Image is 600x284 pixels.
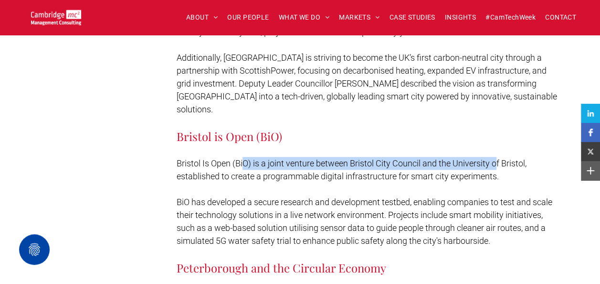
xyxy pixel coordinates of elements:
a: CONTACT [540,10,581,25]
a: #CamTechWeek [481,10,540,25]
a: CASE STUDIES [385,10,440,25]
span: Bristol Is Open (BiO) is a joint venture between Bristol City Council and the University of Brist... [177,158,526,181]
a: INSIGHTS [440,10,481,25]
span: Peterborough and the Circular Economy [177,260,386,275]
span: In [DATE], [GEOGRAPHIC_DATA] launched a £2.5 million collaboration with the UK Government, Glasgo... [177,1,562,37]
span: BiO has developed a secure research and development testbed, enabling companies to test and scale... [177,197,552,246]
span: Bristol is Open (BiO) [177,129,282,144]
a: WHAT WE DO [274,10,335,25]
a: MARKETS [334,10,384,25]
img: Cambridge MC Logo, digital transformation [31,10,81,25]
a: ABOUT [181,10,223,25]
span: Additionally, [GEOGRAPHIC_DATA] is striving to become the UK’s first carbon-neutral city through ... [177,53,557,114]
a: Your Business Transformed | Cambridge Management Consulting [31,11,81,21]
a: OUR PEOPLE [222,10,274,25]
